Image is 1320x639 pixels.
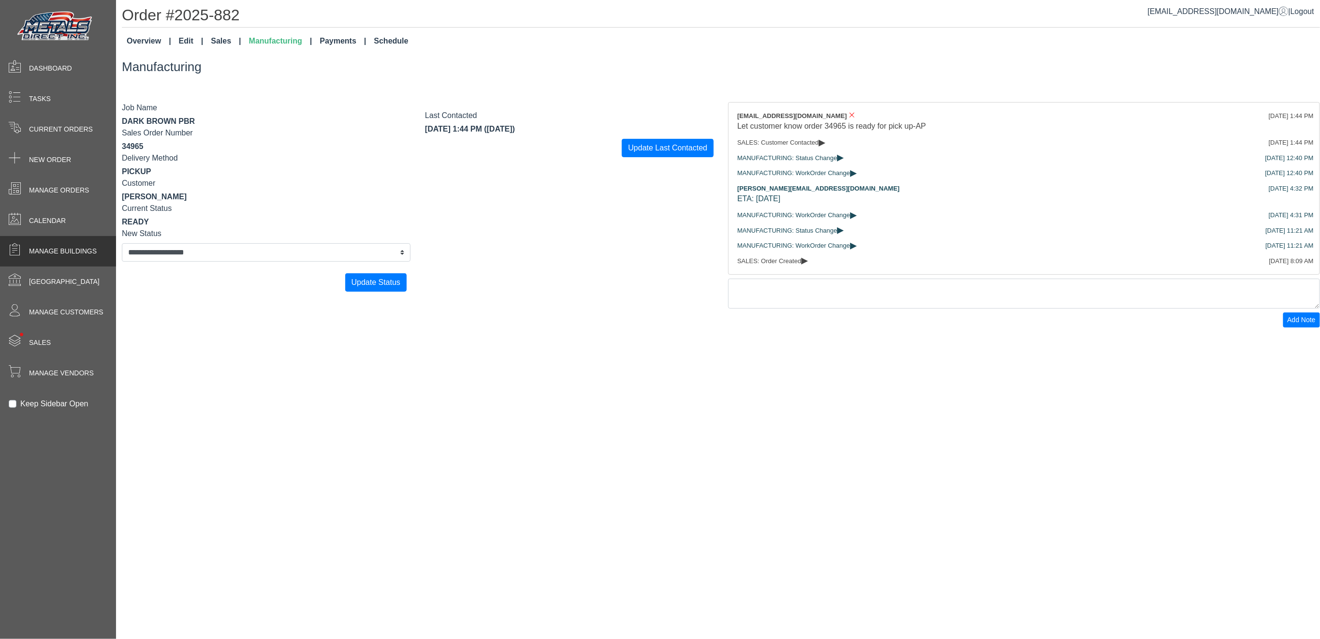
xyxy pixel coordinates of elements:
[122,178,155,189] label: Customer
[9,319,34,350] span: •
[737,226,1311,236] div: MANUFACTURING: Status Change
[29,124,93,134] span: Current Orders
[29,307,103,317] span: Manage Customers
[29,368,94,378] span: Manage Vendors
[737,241,1311,251] div: MANUFACTURING: WorkOrder Change
[1266,241,1314,251] div: [DATE] 11:21 AM
[622,139,714,157] button: Update Last Contacted
[737,193,1311,205] div: ETA: [DATE]
[1269,256,1314,266] div: [DATE] 8:09 AM
[122,102,157,114] label: Job Name
[1265,168,1314,178] div: [DATE] 12:40 PM
[20,398,88,410] label: Keep Sidebar Open
[1266,226,1314,236] div: [DATE] 11:21 AM
[737,185,900,192] span: [PERSON_NAME][EMAIL_ADDRESS][DOMAIN_NAME]
[1269,111,1314,121] div: [DATE] 1:44 PM
[837,154,844,160] span: ▸
[370,31,412,51] a: Schedule
[29,246,97,256] span: Manage Buildings
[345,273,407,292] button: Update Status
[1148,7,1289,15] a: [EMAIL_ADDRESS][DOMAIN_NAME]
[850,169,857,176] span: ▸
[29,277,100,287] span: [GEOGRAPHIC_DATA]
[737,153,1311,163] div: MANUFACTURING: Status Change
[29,216,66,226] span: Calendar
[316,31,370,51] a: Payments
[122,228,161,239] label: New Status
[850,242,857,248] span: ▸
[175,31,207,51] a: Edit
[122,166,411,178] div: PICKUP
[122,6,1320,28] h1: Order #2025-882
[850,211,857,218] span: ▸
[245,31,316,51] a: Manufacturing
[122,141,411,152] div: 34965
[122,59,1320,74] h3: Manufacturing
[1265,153,1314,163] div: [DATE] 12:40 PM
[207,31,245,51] a: Sales
[1148,6,1314,17] div: |
[837,226,844,233] span: ▸
[122,117,195,125] span: DARK BROWN PBR
[1269,138,1314,148] div: [DATE] 1:44 PM
[15,9,97,45] img: Metals Direct Inc Logo
[1283,312,1320,327] button: Add Note
[819,139,825,145] span: ▸
[29,185,89,195] span: Manage Orders
[122,152,178,164] label: Delivery Method
[1291,7,1314,15] span: Logout
[122,203,172,214] label: Current Status
[737,256,1311,266] div: SALES: Order Created
[737,112,847,119] span: [EMAIL_ADDRESS][DOMAIN_NAME]
[425,125,515,133] span: [DATE] 1:44 PM ([DATE])
[123,31,175,51] a: Overview
[425,110,477,121] label: Last Contacted
[737,138,1311,148] div: SALES: Customer Contacted
[1269,184,1314,193] div: [DATE] 4:32 PM
[29,63,72,74] span: Dashboard
[122,191,411,203] div: [PERSON_NAME]
[1288,316,1316,324] span: Add Note
[29,338,51,348] span: Sales
[737,168,1311,178] div: MANUFACTURING: WorkOrder Change
[737,120,1311,132] div: Let customer know order 34965 is ready for pick up-AP
[29,94,51,104] span: Tasks
[801,257,808,263] span: ▸
[29,155,71,165] span: New Order
[1269,210,1314,220] div: [DATE] 4:31 PM
[737,210,1311,220] div: MANUFACTURING: WorkOrder Change
[352,278,400,286] span: Update Status
[122,216,411,228] div: READY
[122,127,193,139] label: Sales Order Number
